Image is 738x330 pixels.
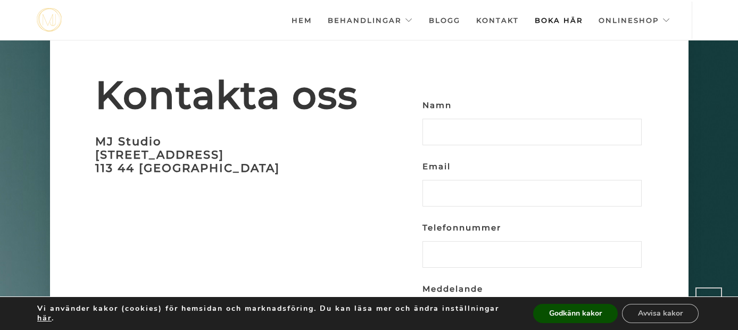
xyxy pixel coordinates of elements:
button: Avvisa kakor [622,304,699,323]
label: Namn [422,97,642,156]
a: Onlineshop [599,2,670,39]
input: Email [422,180,642,207]
button: Godkänn kakor [533,304,618,323]
input: Namn [422,119,642,145]
label: Email [422,159,642,217]
img: mjstudio [37,8,62,32]
a: Hem [292,2,312,39]
a: Boka här [535,2,583,39]
a: mjstudio mjstudio mjstudio [37,8,62,32]
a: Blogg [429,2,460,39]
h3: MJ Studio [STREET_ADDRESS] 113 44 [GEOGRAPHIC_DATA] [95,135,369,175]
a: Kontakt [476,2,519,39]
p: Vi använder kakor (cookies) för hemsidan och marknadsföring. Du kan läsa mer och ändra inställnin... [37,304,509,323]
input: Telefonnummer [422,241,642,268]
span: Kontakta oss [95,76,369,113]
button: här [37,313,52,323]
a: Behandlingar [328,2,413,39]
label: Telefonnummer [422,220,642,278]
